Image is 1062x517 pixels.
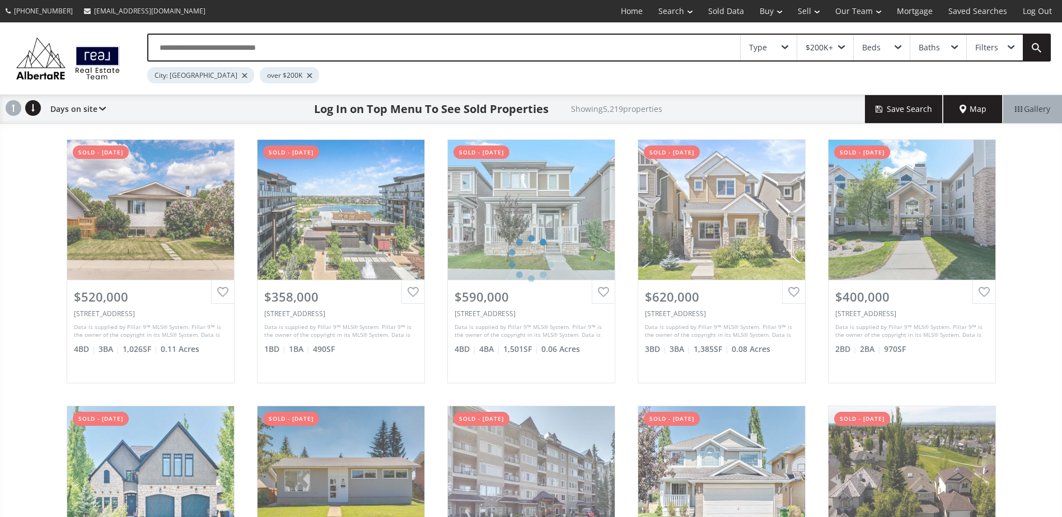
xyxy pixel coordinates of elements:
button: Save Search [865,95,943,123]
span: Map [960,104,986,115]
h1: Log In on Top Menu To See Sold Properties [314,101,549,117]
a: [EMAIL_ADDRESS][DOMAIN_NAME] [78,1,211,21]
div: Map [943,95,1003,123]
img: Logo [11,35,125,82]
div: over $200K [260,67,319,83]
span: [PHONE_NUMBER] [14,6,73,16]
div: Days on site [45,95,106,123]
div: Type [749,44,767,51]
div: Beds [862,44,881,51]
h2: Showing 5,219 properties [571,105,662,113]
span: Gallery [1015,104,1050,115]
div: Baths [919,44,940,51]
div: $200K+ [806,44,833,51]
span: [EMAIL_ADDRESS][DOMAIN_NAME] [94,6,205,16]
div: City: [GEOGRAPHIC_DATA] [147,67,254,83]
div: Gallery [1003,95,1062,123]
div: Filters [975,44,998,51]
